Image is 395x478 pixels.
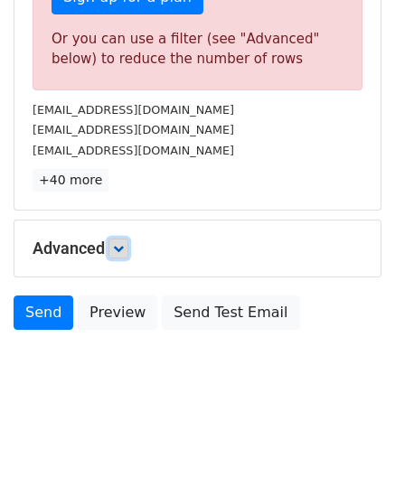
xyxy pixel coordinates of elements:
a: Send [14,295,73,330]
h5: Advanced [33,239,362,258]
iframe: Chat Widget [305,391,395,478]
small: [EMAIL_ADDRESS][DOMAIN_NAME] [33,103,234,117]
small: [EMAIL_ADDRESS][DOMAIN_NAME] [33,144,234,157]
a: Preview [78,295,157,330]
a: Send Test Email [162,295,299,330]
a: +40 more [33,169,108,192]
div: Or you can use a filter (see "Advanced" below) to reduce the number of rows [52,29,343,70]
small: [EMAIL_ADDRESS][DOMAIN_NAME] [33,123,234,136]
